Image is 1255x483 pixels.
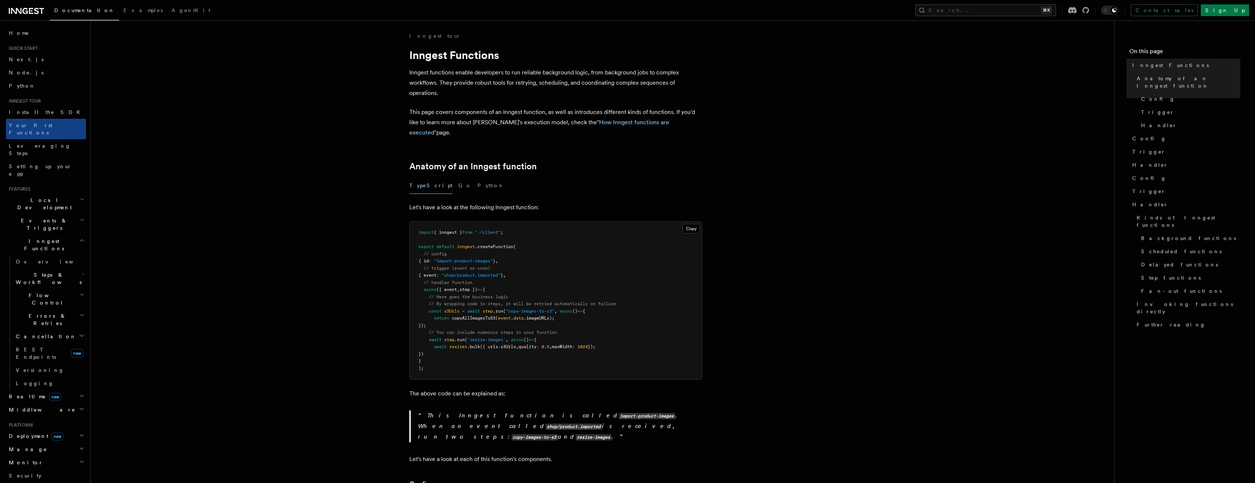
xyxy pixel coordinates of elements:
[418,244,434,249] span: export
[418,351,424,357] span: })
[13,309,86,330] button: Errors & Retries
[409,67,702,98] p: Inngest functions enable developers to run reliable background logic, from background jobs to com...
[418,258,429,263] span: { id
[409,202,702,213] p: Let's have a look at the following Inngest function:
[534,337,536,342] span: {
[498,344,501,349] span: :
[1129,198,1240,211] a: Handler
[6,193,86,214] button: Local Development
[619,413,675,419] code: import-product-images
[506,309,554,314] span: "copy-images-to-s3"
[6,459,43,466] span: Monitor
[554,309,557,314] span: ,
[449,344,467,349] span: resizer
[6,53,86,66] a: Next.js
[6,469,86,482] a: Security
[572,344,575,349] span: :
[6,403,86,416] button: Middleware
[6,255,86,390] div: Inngest Functions
[409,161,537,172] a: Anatomy of an Inngest function
[13,255,86,268] a: Overview
[9,83,36,89] span: Python
[495,258,498,263] span: ,
[1141,122,1177,129] span: Handler
[1141,108,1174,116] span: Trigger
[552,344,572,349] span: maxWidth
[1129,158,1240,172] a: Handler
[1132,188,1166,195] span: Trigger
[1141,248,1222,255] span: Scheduled functions
[1138,119,1240,132] a: Handler
[454,337,465,342] span: .run
[6,235,86,255] button: Inngest Functions
[1137,75,1240,89] span: Anatomy of an Inngest function
[409,388,702,399] p: The above code can be explained as:
[6,26,86,40] a: Home
[512,434,558,440] code: copy-images-to-s3
[1138,284,1240,298] a: Fan-out functions
[418,323,426,328] span: });
[6,66,86,79] a: Node.js
[6,98,41,104] span: Inngest tour
[513,244,516,249] span: (
[475,244,513,249] span: .createFunction
[436,287,457,292] span: ({ event
[418,366,424,371] span: );
[524,316,554,321] span: .imageURLs);
[1129,132,1240,145] a: Config
[549,344,552,349] span: ,
[13,377,86,390] a: Logging
[495,316,498,321] span: (
[1129,47,1240,59] h4: On this page
[16,380,54,386] span: Logging
[16,347,56,360] span: REST Endpoints
[424,280,472,285] span: // handler function
[1131,4,1198,16] a: Contact sales
[1141,235,1236,242] span: Background functions
[542,344,549,349] span: 0.9
[9,109,85,115] span: Install the SDK
[475,230,501,235] span: "./client"
[501,230,503,235] span: ;
[1134,72,1240,92] a: Anatomy of an Inngest function
[434,258,493,263] span: "import-product-images"
[6,429,86,443] button: Deploymentnew
[483,309,493,314] span: step
[506,337,508,342] span: ,
[536,344,539,349] span: :
[1138,258,1240,271] a: Delayed functions
[1132,135,1166,142] span: Config
[409,107,702,138] p: This page covers components of an Inngest function, as well as introduces different kinds of func...
[51,432,63,440] span: new
[1129,172,1240,185] a: Config
[434,344,447,349] span: await
[583,309,585,314] span: {
[6,45,38,51] span: Quick start
[6,456,86,469] button: Monitor
[6,217,80,232] span: Events & Triggers
[123,7,163,13] span: Examples
[1132,161,1168,169] span: Handler
[1201,4,1249,16] a: Sign Up
[429,258,431,263] span: :
[576,434,612,440] code: resize-images
[477,287,483,292] span: =>
[588,344,595,349] span: });
[9,163,72,177] span: Setting up your app
[424,287,436,292] span: async
[1138,106,1240,119] a: Trigger
[1101,6,1119,15] button: Toggle dark mode
[462,309,465,314] span: =
[1132,62,1209,69] span: Inngest Functions
[493,258,495,263] span: }
[501,344,516,349] span: s3Urls
[503,273,506,278] span: ,
[6,422,33,428] span: Platform
[9,70,44,75] span: Node.js
[13,268,86,289] button: Steps & Workflows
[560,309,572,314] span: async
[1134,318,1240,331] a: Further reading
[1132,201,1168,208] span: Handler
[6,390,86,403] button: Realtimenew
[429,294,508,299] span: // Here goes the business logic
